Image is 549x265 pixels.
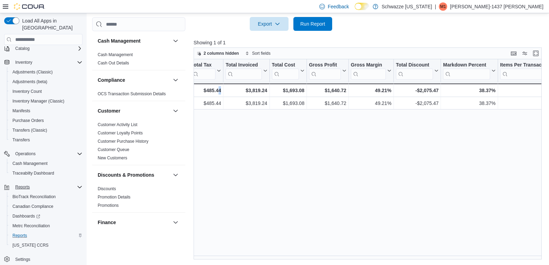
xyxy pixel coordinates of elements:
div: $1,693.08 [272,86,304,95]
a: Cash Management [10,159,50,168]
a: Manifests [10,107,33,115]
button: Reports [7,231,85,240]
span: Canadian Compliance [10,202,82,211]
a: Promotions [98,203,119,208]
p: Showing 1 of 1 [194,39,545,46]
span: Inventory Count [10,87,82,96]
button: Adjustments (Classic) [7,67,85,77]
span: Transfers [12,137,30,143]
h3: Customer [98,107,120,114]
div: $485.44 [191,86,221,95]
span: Manifests [12,108,30,114]
span: Dashboards [10,212,82,220]
button: Customer [98,107,170,114]
a: Inventory Count [10,87,45,96]
span: 2 columns hidden [204,51,239,56]
span: Cash Management [98,52,133,58]
button: Catalog [1,44,85,53]
a: Metrc Reconciliation [10,222,53,230]
span: Operations [15,151,36,157]
button: Settings [1,254,85,264]
a: Dashboards [10,212,43,220]
span: OCS Transaction Submission Details [98,91,166,97]
a: New Customers [98,156,127,160]
a: Canadian Compliance [10,202,56,211]
span: Inventory [12,58,82,67]
div: $3,819.24 [225,86,267,95]
span: Reports [15,184,30,190]
button: Run Report [293,17,332,31]
button: Operations [12,150,38,158]
button: Purchase Orders [7,116,85,125]
span: Settings [12,255,82,264]
span: Inventory Count [12,89,42,94]
span: Customer Activity List [98,122,138,127]
button: Finance [98,219,170,226]
span: Reports [10,231,82,240]
span: Customer Loyalty Points [98,130,143,136]
button: Reports [1,182,85,192]
h3: Finance [98,219,116,226]
button: Transfers (Classic) [7,125,85,135]
button: Reports [12,183,33,191]
a: Promotion Details [98,195,131,200]
span: New Customers [98,155,127,161]
div: Cash Management [92,51,185,70]
span: Sort fields [252,51,271,56]
button: Keyboard shortcuts [510,49,518,58]
button: Metrc Reconciliation [7,221,85,231]
span: Transfers (Classic) [12,127,47,133]
button: Discounts & Promotions [98,171,170,178]
span: Inventory [15,60,32,65]
span: Dashboards [12,213,40,219]
p: Schwazze [US_STATE] [382,2,432,11]
button: Compliance [171,76,180,84]
span: Purchase Orders [12,118,44,123]
span: Inventory Manager (Classic) [10,97,82,105]
span: Cash Management [12,161,47,166]
div: Discounts & Promotions [92,185,185,212]
button: [US_STATE] CCRS [7,240,85,250]
span: Inventory Manager (Classic) [12,98,64,104]
span: Washington CCRS [10,241,82,249]
span: Customer Purchase History [98,139,149,144]
span: Adjustments (beta) [10,78,82,86]
input: Dark Mode [355,3,369,10]
div: Mariah-1437 Marquez [439,2,447,11]
span: M1 [440,2,446,11]
button: Traceabilty Dashboard [7,168,85,178]
button: Sort fields [242,49,273,58]
span: Load All Apps in [GEOGRAPHIC_DATA] [19,17,82,31]
span: BioTrack Reconciliation [12,194,56,200]
a: Cash Management [98,52,133,57]
span: Cash Management [10,159,82,168]
span: Adjustments (beta) [12,79,47,85]
span: [US_STATE] CCRS [12,242,48,248]
span: Transfers [10,136,82,144]
div: $1,640.72 [309,86,346,95]
span: Metrc Reconciliation [10,222,82,230]
span: Cash Out Details [98,60,129,66]
button: Transfers [7,135,85,145]
button: BioTrack Reconciliation [7,192,85,202]
button: 2 columns hidden [194,49,242,58]
button: Manifests [7,106,85,116]
h3: Cash Management [98,37,141,44]
span: Metrc Reconciliation [12,223,50,229]
a: BioTrack Reconciliation [10,193,59,201]
a: Discounts [98,186,116,191]
button: Operations [1,149,85,159]
a: Settings [12,255,33,264]
span: Reports [12,233,27,238]
button: Finance [171,218,180,227]
div: Compliance [92,90,185,101]
div: 38.37% [443,86,495,95]
span: Manifests [10,107,82,115]
div: -$2,075.47 [396,86,439,95]
a: Cash Out Details [98,61,129,65]
span: Catalog [12,44,82,53]
button: Export [250,17,289,31]
a: Customer Loyalty Points [98,131,143,135]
